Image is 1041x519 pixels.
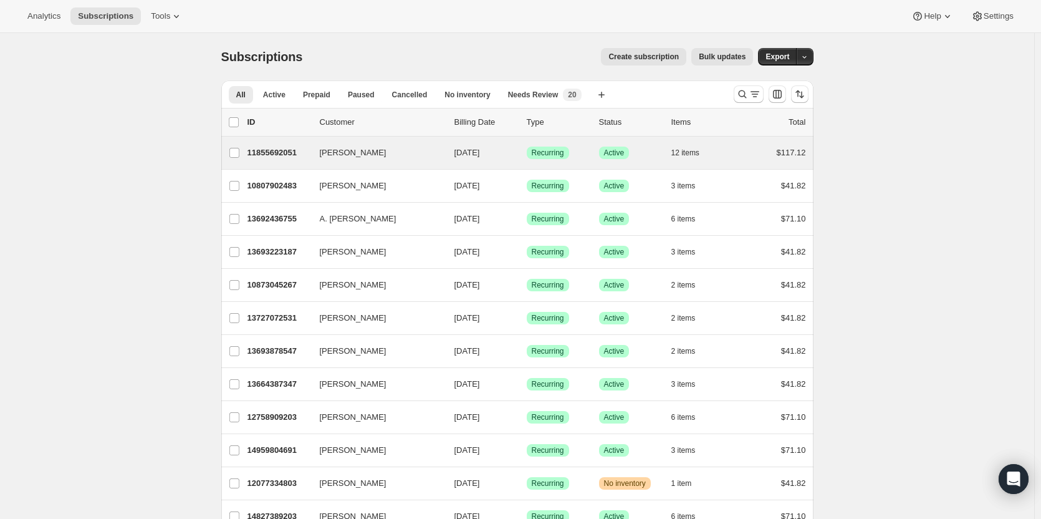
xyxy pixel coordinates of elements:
span: [PERSON_NAME] [320,246,386,258]
span: [DATE] [454,445,480,455]
span: [PERSON_NAME] [320,378,386,390]
span: Recurring [532,445,564,455]
span: 2 items [671,313,696,323]
button: [PERSON_NAME] [312,374,437,394]
span: Active [604,346,625,356]
span: Active [604,247,625,257]
span: Recurring [532,214,564,224]
span: [DATE] [454,478,480,488]
span: Bulk updates [699,52,746,62]
button: Tools [143,7,190,25]
span: 3 items [671,181,696,191]
span: Recurring [532,247,564,257]
button: [PERSON_NAME] [312,473,437,493]
span: Active [604,313,625,323]
span: Settings [984,11,1014,21]
span: [PERSON_NAME] [320,180,386,192]
span: Cancelled [392,90,428,100]
button: Bulk updates [691,48,753,65]
button: 3 items [671,243,709,261]
span: No inventory [444,90,490,100]
span: Create subscription [608,52,679,62]
span: Recurring [532,346,564,356]
span: Recurring [532,313,564,323]
div: Items [671,116,734,129]
div: IDCustomerBilling DateTypeStatusItemsTotal [247,116,806,129]
div: 13664387347[PERSON_NAME][DATE]SuccessRecurringSuccessActive3 items$41.82 [247,376,806,393]
button: 2 items [671,342,709,360]
p: 14959804691 [247,444,310,457]
span: $71.10 [781,214,806,223]
span: Recurring [532,379,564,389]
button: Analytics [20,7,68,25]
p: 13693878547 [247,345,310,357]
div: 12758909203[PERSON_NAME][DATE]SuccessRecurringSuccessActive6 items$71.10 [247,409,806,426]
button: 3 items [671,442,709,459]
button: [PERSON_NAME] [312,275,437,295]
span: Recurring [532,478,564,488]
span: $41.82 [781,313,806,323]
button: 2 items [671,276,709,294]
button: 2 items [671,309,709,327]
button: 6 items [671,210,709,228]
button: [PERSON_NAME] [312,407,437,427]
div: 12077334803[PERSON_NAME][DATE]SuccessRecurringWarningNo inventory1 item$41.82 [247,475,806,492]
span: Recurring [532,280,564,290]
button: Create new view [592,86,612,104]
button: Sort the results [791,85,808,103]
div: 13727072531[PERSON_NAME][DATE]SuccessRecurringSuccessActive2 items$41.82 [247,309,806,327]
button: Customize table column order and visibility [769,85,786,103]
p: 10873045267 [247,279,310,291]
p: 12077334803 [247,477,310,490]
span: Active [604,412,625,422]
span: $41.82 [781,280,806,289]
span: 6 items [671,214,696,224]
span: Active [604,181,625,191]
span: [PERSON_NAME] [320,312,386,324]
div: Open Intercom Messenger [999,464,1029,494]
button: Help [904,7,961,25]
span: A. [PERSON_NAME] [320,213,396,225]
p: Status [599,116,661,129]
span: Recurring [532,412,564,422]
span: 3 items [671,247,696,257]
button: Create subscription [601,48,686,65]
span: Tools [151,11,170,21]
span: Recurring [532,148,564,158]
button: [PERSON_NAME] [312,341,437,361]
button: 3 items [671,376,709,393]
button: A. [PERSON_NAME] [312,209,437,229]
div: 13693223187[PERSON_NAME][DATE]SuccessRecurringSuccessActive3 items$41.82 [247,243,806,261]
span: [PERSON_NAME] [320,444,386,457]
span: [PERSON_NAME] [320,345,386,357]
span: Help [924,11,941,21]
span: [DATE] [454,412,480,422]
span: Active [604,280,625,290]
span: 3 items [671,379,696,389]
span: $41.82 [781,346,806,356]
span: [PERSON_NAME] [320,147,386,159]
div: 13693878547[PERSON_NAME][DATE]SuccessRecurringSuccessActive2 items$41.82 [247,342,806,360]
span: 20 [568,90,576,100]
div: 10807902483[PERSON_NAME][DATE]SuccessRecurringSuccessActive3 items$41.82 [247,177,806,195]
button: 3 items [671,177,709,195]
p: 10807902483 [247,180,310,192]
span: Needs Review [508,90,559,100]
div: 13692436755A. [PERSON_NAME][DATE]SuccessRecurringSuccessActive6 items$71.10 [247,210,806,228]
p: 13664387347 [247,378,310,390]
span: 12 items [671,148,699,158]
p: Total [789,116,805,129]
button: 6 items [671,409,709,426]
button: [PERSON_NAME] [312,176,437,196]
button: 1 item [671,475,706,492]
button: Search and filter results [734,85,764,103]
span: $117.12 [777,148,806,157]
span: $71.10 [781,412,806,422]
p: Customer [320,116,444,129]
p: 13692436755 [247,213,310,225]
span: Subscriptions [221,50,303,64]
span: Active [604,379,625,389]
span: [DATE] [454,280,480,289]
button: [PERSON_NAME] [312,440,437,460]
span: Recurring [532,181,564,191]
